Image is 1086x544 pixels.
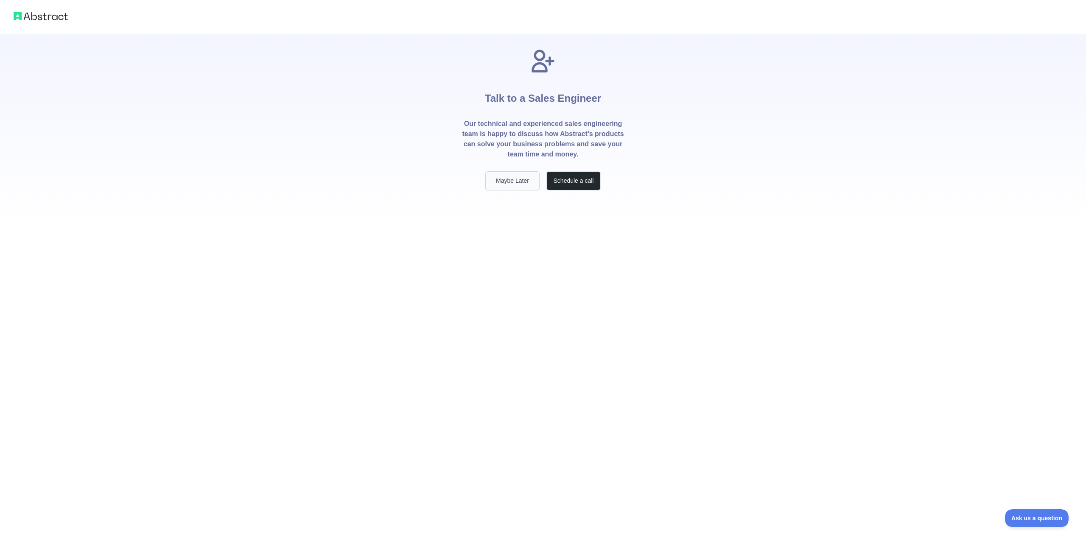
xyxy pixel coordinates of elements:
h1: Talk to a Sales Engineer [485,75,601,119]
iframe: Toggle Customer Support [1005,509,1069,527]
button: Maybe Later [485,171,540,190]
img: Abstract logo [14,10,68,22]
p: Our technical and experienced sales engineering team is happy to discuss how Abstract's products ... [462,119,624,159]
button: Schedule a call [546,171,601,190]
